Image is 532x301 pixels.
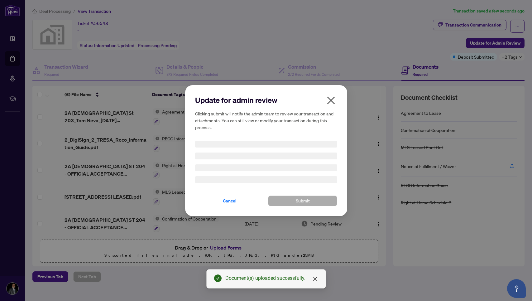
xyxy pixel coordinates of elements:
[195,95,337,105] h2: Update for admin review
[312,275,319,282] a: Close
[507,279,526,298] button: Open asap
[268,196,337,206] button: Submit
[326,95,336,105] span: close
[214,274,222,282] span: check-circle
[225,274,318,282] div: Document(s) uploaded successfully.
[195,110,337,131] h5: Clicking submit will notify the admin team to review your transaction and attachments. You can st...
[223,196,237,206] span: Cancel
[195,196,264,206] button: Cancel
[313,276,318,281] span: close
